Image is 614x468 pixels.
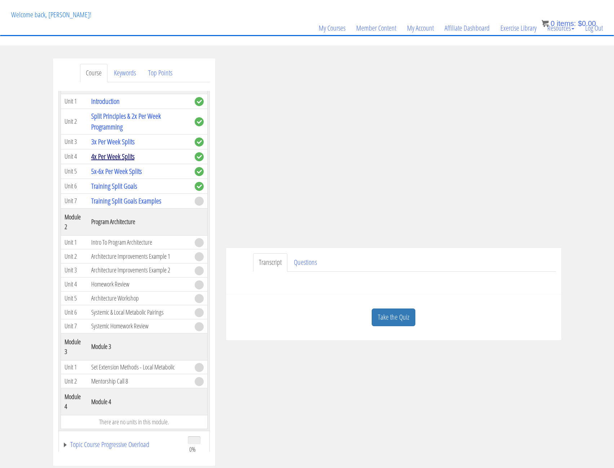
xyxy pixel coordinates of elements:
a: Transcript [253,253,287,272]
a: Resources [542,11,580,45]
th: Module 3 [61,333,88,360]
a: Keywords [108,64,142,82]
iframe: To enrich screen reader interactions, please activate Accessibility in Grammarly extension settings [226,58,561,248]
td: Unit 4 [61,149,88,164]
span: 0% [189,445,196,453]
th: Module 2 [61,208,88,235]
a: Questions [288,253,323,272]
td: Unit 7 [61,319,88,333]
td: Unit 7 [61,193,88,208]
a: Top Points [142,64,178,82]
td: Systemic & Local Metabolic Pairings [88,305,191,319]
a: My Courses [313,11,351,45]
td: Systemic Homework Review [88,319,191,333]
td: Unit 1 [61,235,88,249]
a: Log Out [580,11,608,45]
th: Module 4 [61,388,88,415]
td: Unit 2 [61,249,88,263]
a: Training Split Goals [91,181,137,191]
span: complete [195,152,204,161]
a: Topic Course Progressive Overload [62,441,181,448]
a: Training Split Goals Examples [91,196,161,206]
img: icon11.png [542,20,549,27]
a: 5x-6x Per Week Splits [91,166,142,176]
a: My Account [402,11,439,45]
span: complete [195,117,204,126]
td: Unit 2 [61,374,88,388]
td: Unit 5 [61,291,88,305]
a: Introduction [91,96,120,106]
th: Module 3 [88,333,191,360]
a: Split Principles & 2x Per Week Programming [91,111,161,132]
td: Unit 2 [61,109,88,134]
span: items: [557,19,576,27]
td: Unit 3 [61,263,88,277]
td: Architecture Improvements Example 1 [88,249,191,263]
span: complete [195,137,204,146]
td: Unit 3 [61,134,88,149]
td: There are no units in this module. [61,415,207,429]
th: Program Architecture [88,208,191,235]
a: Take the Quiz [372,309,415,326]
a: 0 items: $0.00 [542,19,596,27]
th: Module 4 [88,388,191,415]
p: Welcome back, [PERSON_NAME]! [6,0,97,29]
bdi: 0.00 [578,19,596,27]
a: Course [80,64,107,82]
a: Exercise Library [495,11,542,45]
span: complete [195,97,204,106]
a: 3x Per Week Splits [91,137,134,146]
span: complete [195,167,204,176]
td: Unit 5 [61,164,88,179]
td: Homework Review [88,277,191,291]
td: Architecture Workshop [88,291,191,305]
td: Unit 4 [61,277,88,291]
td: Set Extension Methods - Local Metabolic [88,360,191,374]
span: 0 [551,19,555,27]
a: Affiliate Dashboard [439,11,495,45]
td: Unit 1 [61,94,88,109]
span: $ [578,19,582,27]
td: Mentorship Call 8 [88,374,191,388]
td: Intro To Program Architecture [88,235,191,249]
td: Architecture Improvements Example 2 [88,263,191,277]
td: Unit 6 [61,179,88,193]
td: Unit 6 [61,305,88,319]
td: Unit 1 [61,360,88,374]
a: Member Content [351,11,402,45]
span: complete [195,182,204,191]
a: 4x Per Week Splits [91,152,134,161]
